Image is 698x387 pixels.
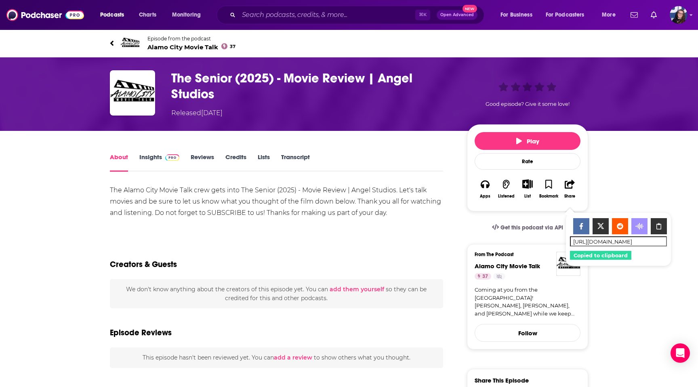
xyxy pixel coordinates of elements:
[631,218,648,234] a: Create Waveform on Headliner
[498,194,515,199] div: Listened
[556,252,580,276] img: Alamo City Movie Talk
[500,9,532,21] span: For Business
[191,153,214,172] a: Reviews
[540,8,596,21] button: open menu
[670,6,687,24] span: Logged in as CallieDaruk
[539,194,558,199] div: Bookmark
[95,8,135,21] button: open menu
[519,179,536,188] button: Show More Button
[126,286,427,302] span: We don't know anything about the creators of this episode yet . You can so they can be credited f...
[110,153,128,172] a: About
[475,252,574,257] h3: From The Podcast
[171,108,223,118] div: Released [DATE]
[330,286,384,292] button: add them yourself
[596,8,626,21] button: open menu
[671,343,690,363] div: Open Intercom Messenger
[486,218,570,238] a: Get this podcast via API
[225,153,246,172] a: Credits
[612,218,628,234] a: Share on Reddit
[627,8,641,22] a: Show notifications dropdown
[143,354,410,361] span: This episode hasn't been reviewed yet. You can to show others what you thought.
[538,174,559,204] button: Bookmark
[564,194,575,199] div: Share
[110,70,155,116] img: The Senior (2025) - Movie Review | Angel Studios
[573,218,589,234] a: Share on Facebook
[415,10,430,20] span: ⌘ K
[500,224,563,231] span: Get this podcast via API
[239,8,415,21] input: Search podcasts, credits, & more...
[517,174,538,204] div: Show More ButtonList
[475,262,540,270] a: Alamo City Movie Talk
[670,6,687,24] img: User Profile
[437,10,477,20] button: Open AdvancedNew
[570,251,631,260] button: Copied to clipboard
[6,7,84,23] img: Podchaser - Follow, Share and Rate Podcasts
[171,70,454,102] h1: The Senior (2025) - Movie Review | Angel Studios
[147,36,235,42] span: Episode from the podcast
[593,218,609,234] a: Share on X/Twitter
[281,153,310,172] a: Transcript
[258,153,270,172] a: Lists
[475,153,580,170] div: Rate
[224,6,492,24] div: Search podcasts, credits, & more...
[440,13,474,17] span: Open Advanced
[524,193,531,199] div: List
[480,194,490,199] div: Apps
[110,34,349,53] a: Alamo City Movie TalkEpisode from the podcastAlamo City Movie Talk37
[274,353,312,362] button: add a review
[139,153,179,172] a: InsightsPodchaser Pro
[230,45,235,48] span: 37
[482,273,488,281] span: 37
[166,8,211,21] button: open menu
[495,8,542,21] button: open menu
[110,328,172,338] h3: Episode Reviews
[147,43,235,51] span: Alamo City Movie Talk
[475,376,529,384] h3: Share This Episode
[516,137,539,145] span: Play
[559,174,580,204] button: Share
[110,259,177,269] h2: Creators & Guests
[670,6,687,24] button: Show profile menu
[648,8,660,22] a: Show notifications dropdown
[120,34,140,53] img: Alamo City Movie Talk
[475,132,580,150] button: Play
[546,9,584,21] span: For Podcasters
[602,9,616,21] span: More
[475,324,580,342] button: Follow
[475,174,496,204] button: Apps
[486,101,570,107] span: Good episode? Give it some love!
[475,286,580,318] a: Coming at you from the [GEOGRAPHIC_DATA]! [PERSON_NAME], [PERSON_NAME], and [PERSON_NAME] while w...
[110,185,443,219] div: The Alamo City Movie Talk crew gets into The Senior (2025) - Movie Review | Angel Studios. Let's ...
[134,8,161,21] a: Charts
[172,9,201,21] span: Monitoring
[463,5,477,13] span: New
[496,174,517,204] button: Listened
[100,9,124,21] span: Podcasts
[475,273,491,280] a: 37
[165,154,179,161] img: Podchaser Pro
[651,218,667,234] a: Copy Link
[139,9,156,21] span: Charts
